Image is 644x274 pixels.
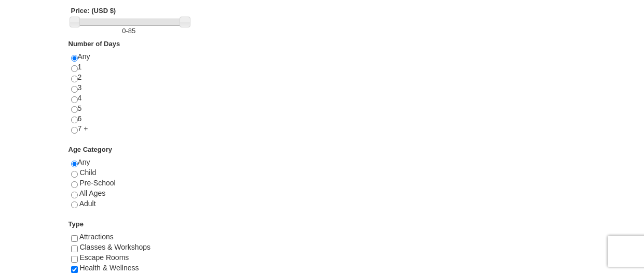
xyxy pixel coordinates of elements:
[71,52,187,145] div: Any 1 2 3 4 5 6 7 +
[79,253,129,262] span: Escape Rooms
[79,189,106,197] span: All Ages
[68,40,120,48] strong: Number of Days
[68,146,113,153] strong: Age Category
[122,27,126,35] span: 0
[79,233,114,241] span: Attractions
[79,243,150,251] span: Classes & Workshops
[71,7,116,15] strong: Price: (USD $)
[71,157,187,219] div: Any
[79,168,96,177] span: Child
[79,179,115,187] span: Pre-School
[71,26,187,36] label: -
[79,264,139,272] span: Health & Wellness
[79,199,96,208] span: Adult
[68,220,84,228] strong: Type
[128,27,135,35] span: 85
